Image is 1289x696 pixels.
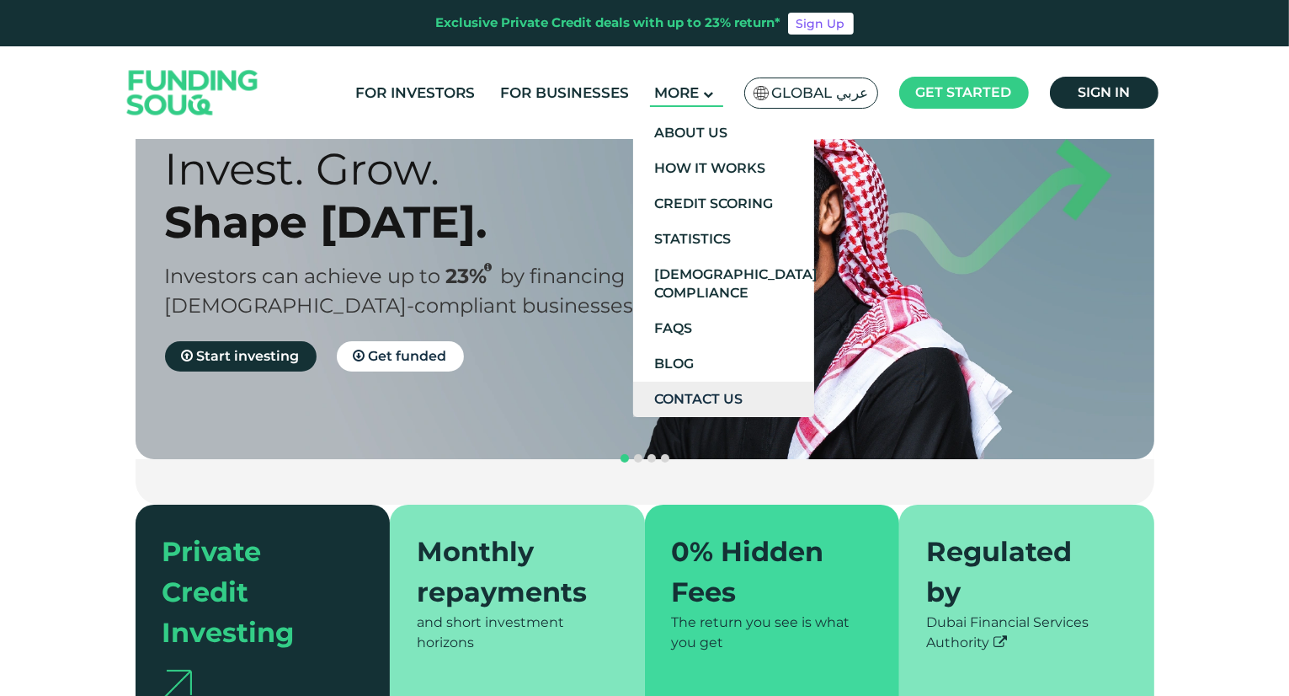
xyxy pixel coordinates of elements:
[165,264,441,288] span: Investors can achieve up to
[926,532,1107,613] div: Regulated by
[197,348,300,364] span: Start investing
[916,84,1012,100] span: Get started
[672,532,853,613] div: 0% Hidden Fees
[165,142,674,195] div: Invest. Grow.
[633,222,814,257] a: Statistics
[417,613,618,653] div: and short investment horizons
[369,348,447,364] span: Get funded
[162,532,344,653] div: Private Credit Investing
[926,613,1127,653] div: Dubai Financial Services Authority
[631,452,645,465] button: navigation
[654,84,699,101] span: More
[436,13,781,33] div: Exclusive Private Credit deals with up to 23% return*
[496,79,633,107] a: For Businesses
[645,452,658,465] button: navigation
[165,195,674,249] div: Shape [DATE].
[633,382,814,417] a: Contact Us
[485,263,493,272] i: 23% IRR (expected) ~ 15% Net yield (expected)
[417,532,598,613] div: Monthly repayments
[337,341,464,372] a: Get funded
[165,341,317,372] a: Start investing
[788,13,854,35] a: Sign Up
[618,452,631,465] button: navigation
[772,83,869,103] span: Global عربي
[633,346,814,382] a: Blog
[633,311,814,346] a: FAQs
[110,51,275,136] img: Logo
[633,151,814,186] a: How It Works
[658,452,672,465] button: navigation
[633,186,814,222] a: Credit Scoring
[633,257,814,311] a: [DEMOGRAPHIC_DATA] Compliance
[1078,84,1130,100] span: Sign in
[446,264,501,288] span: 23%
[754,86,769,100] img: SA Flag
[1050,77,1159,109] a: Sign in
[672,613,873,653] div: The return you see is what you get
[633,115,814,151] a: About Us
[351,79,479,107] a: For Investors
